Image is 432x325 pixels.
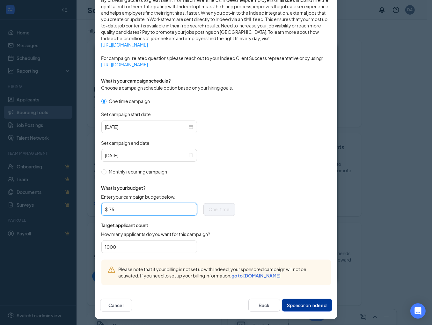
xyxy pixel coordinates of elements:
[101,194,176,200] span: Enter your campaign budget below.
[101,85,233,91] span: Choose a campaign schedule option based on your hiring goals.
[101,111,151,117] span: Set campaign start date
[209,206,230,212] span: One-time
[108,266,115,274] svg: Warning
[282,299,332,312] button: Sponsor on indeed
[105,152,187,159] input: 2025-09-23
[101,41,331,48] a: [URL][DOMAIN_NAME]
[101,140,150,146] span: Set campaign end date
[101,78,171,84] span: What is your campaign schedule?
[101,185,235,191] span: What is your budget?
[106,98,153,105] span: One time campaign
[100,299,132,312] button: Cancel
[410,303,426,319] div: Open Intercom Messenger
[106,168,170,175] span: Monthly recurring campaign
[101,61,331,68] a: [URL][DOMAIN_NAME]
[101,222,235,228] span: Target applicant count
[105,204,108,214] span: $
[119,266,325,279] span: Please note that if your billing is not set up with Indeed, your sponsored campaign will not be a...
[232,273,281,278] a: go to [DOMAIN_NAME]
[101,231,210,237] span: How many applicants do you want for this campaign?
[101,55,331,68] span: For campaign-related questions please reach out to your Indeed Client Success representative or b...
[105,123,187,130] input: 2025-09-16
[248,299,280,312] button: Back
